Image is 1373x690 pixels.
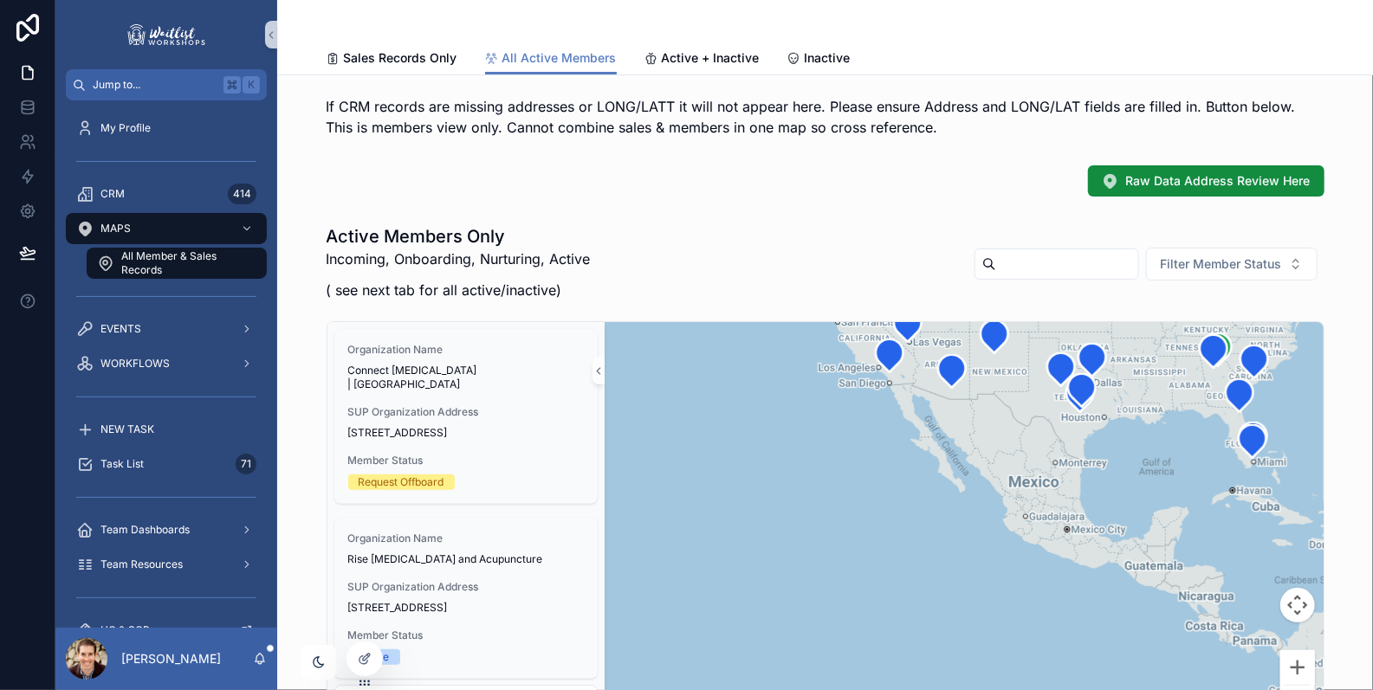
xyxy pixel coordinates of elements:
a: Team Resources [66,549,267,580]
span: Inactive [805,49,851,67]
p: ( see next tab for all active/inactive) [327,280,591,300]
span: NEW TASK [100,422,154,436]
span: HQ & SOPs [100,623,155,637]
a: Team Dashboards [66,514,267,545]
span: All Active Members [502,49,617,67]
span: Team Dashboards [100,523,190,537]
span: [STREET_ADDRESS] [348,426,584,440]
a: CRM414 [66,178,267,210]
a: Organization NameRise [MEDICAL_DATA] and AcupunctureSUP Organization Address[STREET_ADDRESS]Membe... [334,518,598,679]
p: Incoming, Onboarding, Nurturing, Active [327,248,591,269]
span: [STREET_ADDRESS] [348,601,584,615]
a: Active + Inactive [644,42,760,77]
span: CRM [100,187,125,201]
a: WORKFLOWS [66,348,267,379]
a: Organization NameConnect [MEDICAL_DATA] | [GEOGRAPHIC_DATA]SUP Organization Address[STREET_ADDRES... [334,329,598,504]
button: Map camera controls [1280,588,1315,622]
span: Organization Name [348,532,584,545]
span: Rise [MEDICAL_DATA] and Acupuncture [348,552,584,566]
span: Filter Member Status [1161,255,1282,273]
button: Select Button [1146,248,1318,281]
a: NEW TASK [66,414,267,445]
span: EVENTS [100,322,141,336]
span: If CRM records are missing addresses or LONG/LATT it will not appear here. Please ensure Address ... [327,98,1296,136]
span: Team Resources [100,558,183,571]
div: 414 [228,184,256,204]
span: Active + Inactive [662,49,760,67]
a: All Member & Sales Records [87,248,267,279]
span: Sales Records Only [344,49,457,67]
button: Jump to...K [66,69,267,100]
span: My Profile [100,121,151,135]
div: 71 [236,454,256,474]
span: All Member & Sales Records [121,249,249,277]
span: SUP Organization Address [348,405,584,419]
a: Task List71 [66,448,267,480]
span: SUP Organization Address [348,580,584,594]
img: App logo [125,21,208,48]
span: Connect [MEDICAL_DATA] | [GEOGRAPHIC_DATA] [348,364,584,391]
a: EVENTS [66,313,267,345]
div: Request Offboard [359,474,444,490]
button: Zoom in [1280,650,1315,685]
span: Raw Data Address Review Here [1126,172,1311,190]
p: [PERSON_NAME] [121,650,221,667]
div: scrollable content [55,100,277,628]
a: My Profile [66,113,267,144]
span: K [244,78,258,92]
span: Member Status [348,454,584,468]
h1: Active Members Only [327,224,591,248]
a: MAPS [66,213,267,244]
span: WORKFLOWS [100,357,170,371]
a: Sales Records Only [327,42,457,77]
button: Raw Data Address Review Here [1088,165,1324,197]
a: HQ & SOPs [66,615,267,646]
span: MAPS [100,222,131,235]
span: Member Status [348,629,584,642]
span: Organization Name [348,343,584,357]
span: Task List [100,457,144,471]
span: Jump to... [93,78,217,92]
a: All Active Members [485,42,617,75]
a: Inactive [787,42,851,77]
